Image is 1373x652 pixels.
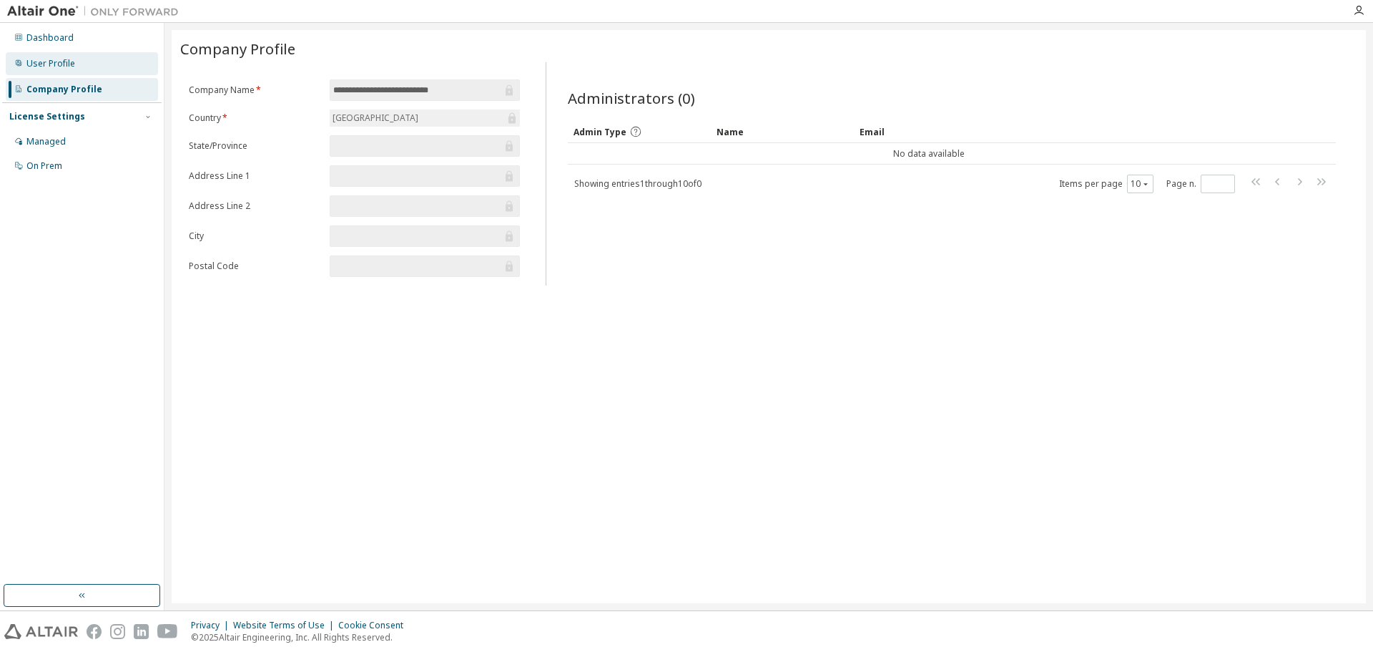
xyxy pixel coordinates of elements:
[189,261,321,272] label: Postal Code
[191,631,412,643] p: © 2025 Altair Engineering, Inc. All Rights Reserved.
[157,624,178,639] img: youtube.svg
[189,84,321,96] label: Company Name
[338,620,412,631] div: Cookie Consent
[180,39,295,59] span: Company Profile
[26,32,74,44] div: Dashboard
[574,177,702,190] span: Showing entries 1 through 10 of 0
[191,620,233,631] div: Privacy
[189,230,321,242] label: City
[87,624,102,639] img: facebook.svg
[1131,178,1150,190] button: 10
[330,110,520,127] div: [GEOGRAPHIC_DATA]
[189,170,321,182] label: Address Line 1
[189,140,321,152] label: State/Province
[9,111,85,122] div: License Settings
[717,120,848,143] div: Name
[26,84,102,95] div: Company Profile
[330,110,420,126] div: [GEOGRAPHIC_DATA]
[4,624,78,639] img: altair_logo.svg
[568,88,695,108] span: Administrators (0)
[1166,175,1235,193] span: Page n.
[26,58,75,69] div: User Profile
[110,624,125,639] img: instagram.svg
[860,120,991,143] div: Email
[1059,175,1153,193] span: Items per page
[134,624,149,639] img: linkedin.svg
[26,160,62,172] div: On Prem
[189,200,321,212] label: Address Line 2
[233,620,338,631] div: Website Terms of Use
[7,4,186,19] img: Altair One
[26,136,66,147] div: Managed
[189,112,321,124] label: Country
[574,126,626,138] span: Admin Type
[568,143,1290,165] td: No data available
